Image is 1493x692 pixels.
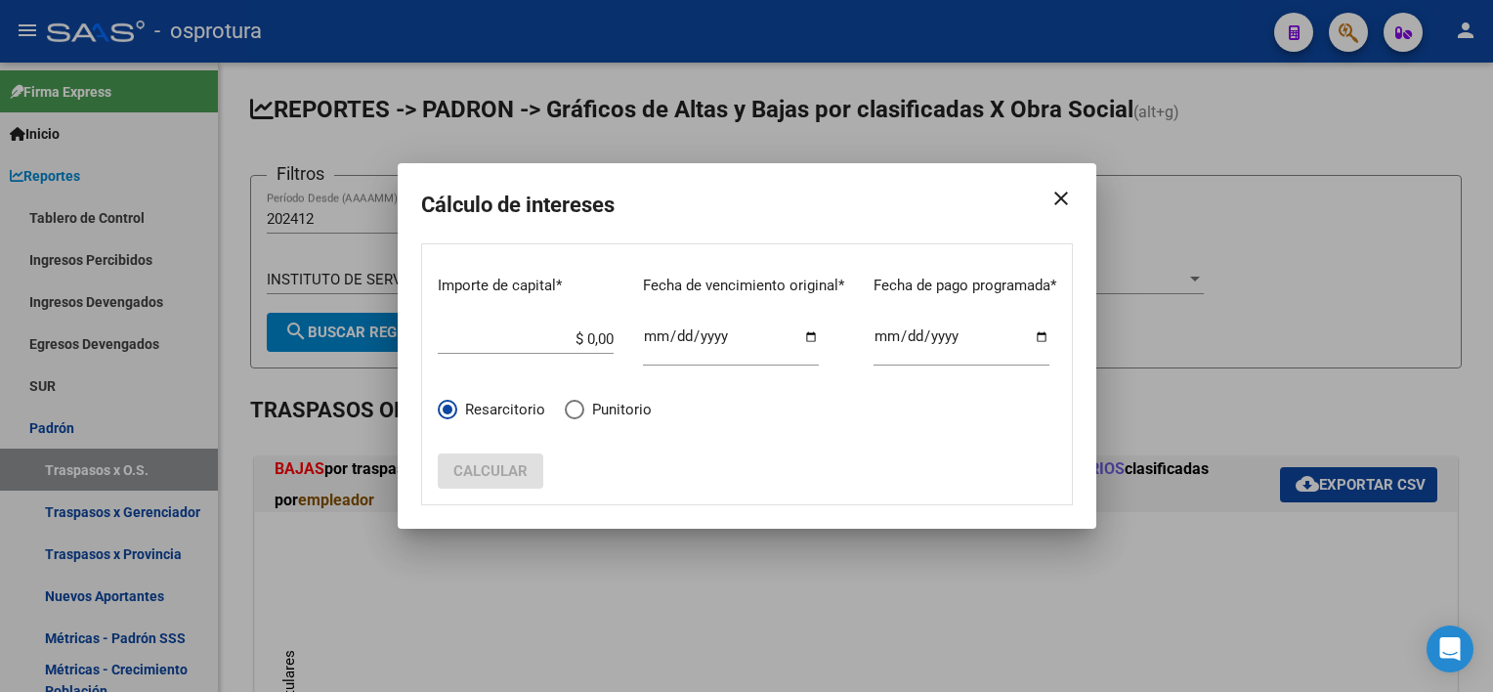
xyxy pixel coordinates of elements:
[438,275,614,297] p: Importe de capital
[457,399,545,421] span: Resarcitorio
[584,399,652,421] span: Punitorio
[1427,626,1473,672] div: Open Intercom Messenger
[643,275,844,297] p: Fecha de vencimiento original
[874,275,1056,297] p: Fecha de pago programada
[438,399,671,431] mat-radio-group: Elija una opción *
[438,454,543,489] button: Calcular
[453,462,528,480] span: Calcular
[421,187,1073,224] h2: Cálculo de intereses
[1034,171,1073,226] mat-icon: close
